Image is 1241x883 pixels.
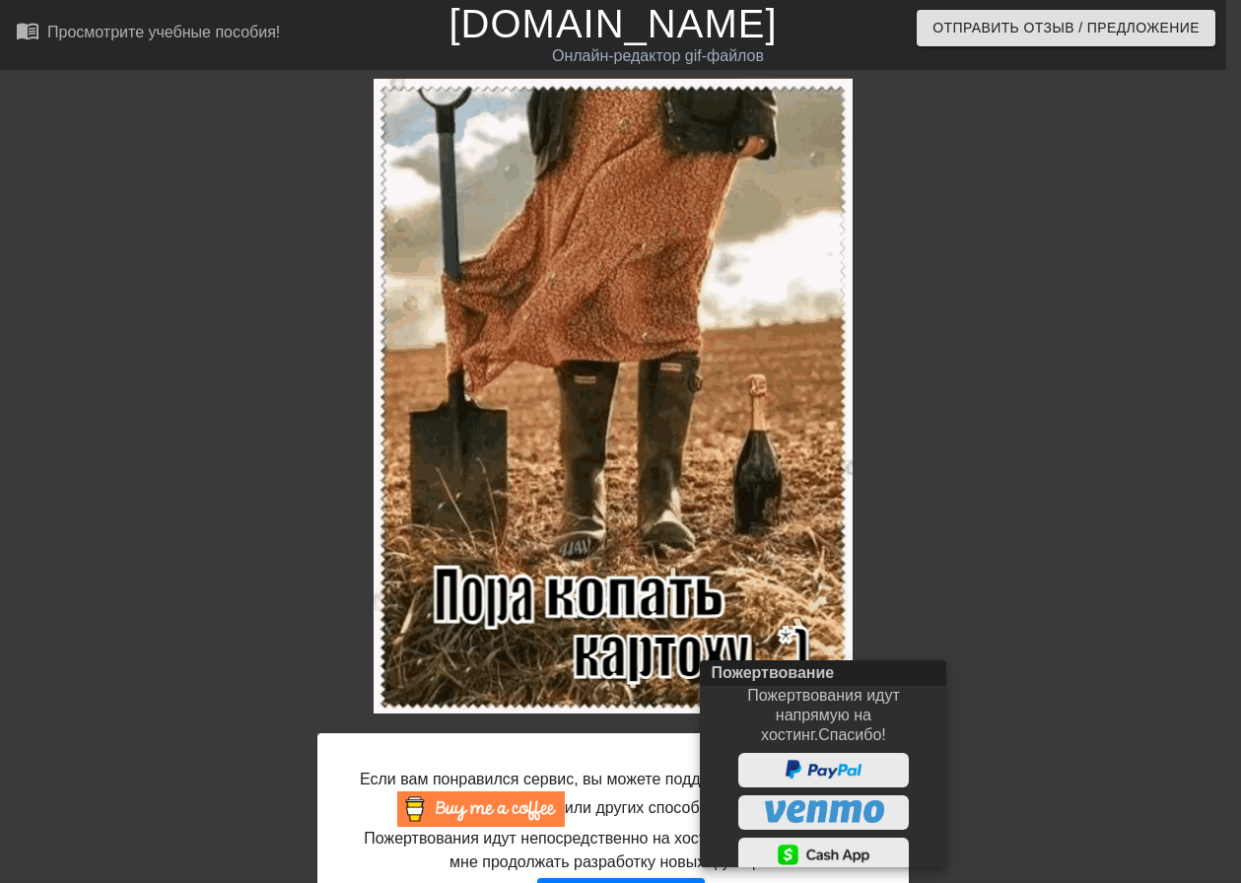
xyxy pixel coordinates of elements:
[784,758,863,781] img: paypal.png
[765,800,884,823] img: venmo.png
[747,687,900,743] ya-tr-span: Пожертвования идут напрямую на хостинг.
[711,664,834,681] ya-tr-span: Пожертвование
[777,843,869,865] img: cashApp.png
[818,726,886,743] ya-tr-span: Спасибо!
